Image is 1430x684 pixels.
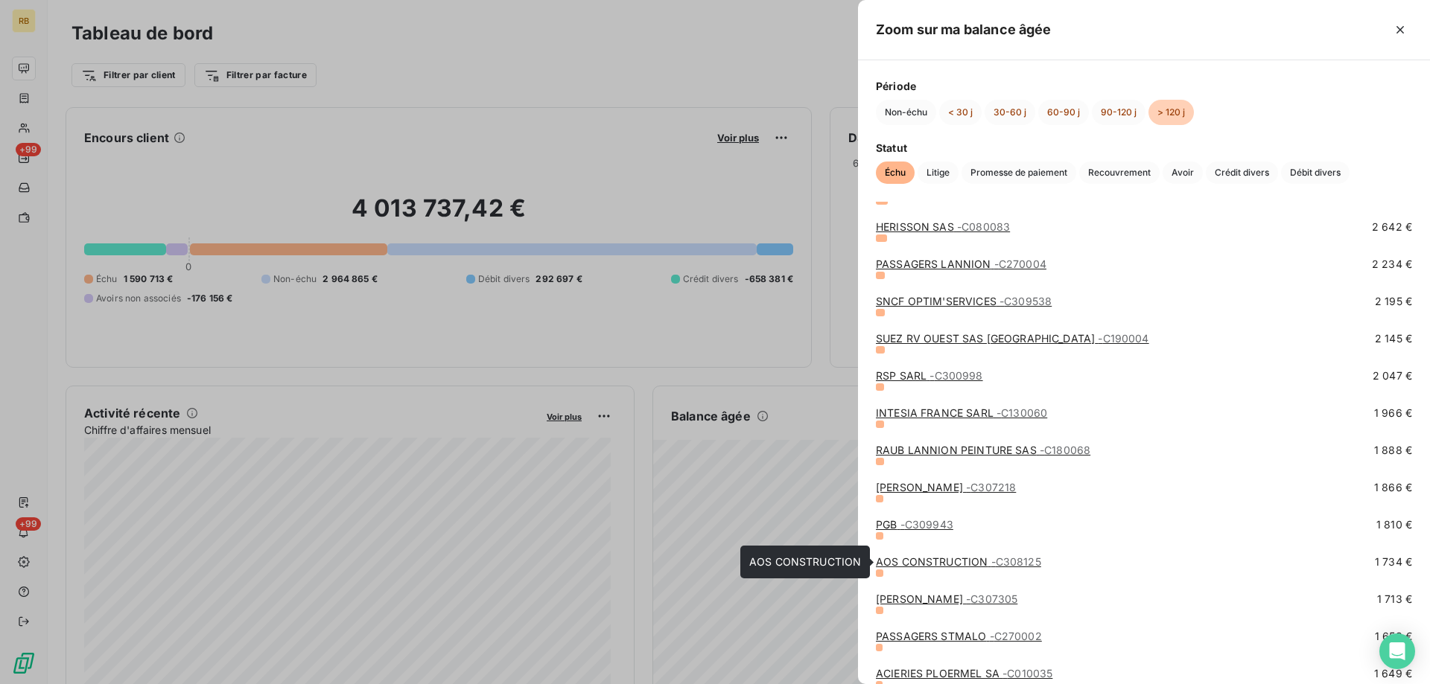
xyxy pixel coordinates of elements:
[876,78,1412,94] span: Période
[1374,480,1412,495] span: 1 866 €
[1206,162,1278,184] button: Crédit divers
[1002,667,1052,680] span: - C010035
[990,630,1042,642] span: - C270002
[1376,517,1412,532] span: 1 810 €
[876,295,1052,307] a: SNCF OPTIM'SERVICES
[749,555,861,568] span: AOS CONSTRUCTION
[876,406,1047,419] a: INTESIA FRANCE SARL
[929,369,982,382] span: - C300998
[1375,629,1412,644] span: 1 653 €
[1038,100,1089,125] button: 60-90 j
[966,481,1016,493] span: - C307218
[1098,332,1148,345] span: - C190004
[876,332,1149,345] a: SUEZ RV OUEST SAS [GEOGRAPHIC_DATA]
[1375,331,1412,346] span: 2 145 €
[962,162,1076,184] button: Promesse de paiement
[997,406,1047,419] span: - C130060
[876,162,915,184] button: Échu
[1375,294,1412,309] span: 2 195 €
[876,481,1016,493] a: [PERSON_NAME]
[876,140,1412,156] span: Statut
[1148,100,1194,125] button: > 120 j
[1374,406,1412,421] span: 1 966 €
[876,555,1041,568] a: AOS CONSTRUCTION
[876,220,1010,233] a: HERISSON SAS
[876,369,983,382] a: RSP SARL
[994,258,1046,270] span: - C270004
[1379,633,1415,669] div: Open Intercom Messenger
[1377,592,1412,607] span: 1 713 €
[1372,220,1412,234] span: 2 642 €
[900,518,953,531] span: - C309943
[876,19,1052,40] h5: Zoom sur ma balance âgée
[876,100,936,125] button: Non-échu
[985,100,1035,125] button: 30-60 j
[1281,162,1350,184] button: Débit divers
[876,444,1090,456] a: RAUB LANNION PEINTURE SAS
[876,630,1042,642] a: PASSAGERS STMALO
[1374,666,1412,681] span: 1 649 €
[918,162,959,184] button: Litige
[1372,257,1412,272] span: 2 234 €
[1374,443,1412,458] span: 1 888 €
[1163,162,1203,184] button: Avoir
[876,592,1017,605] a: [PERSON_NAME]
[876,667,1052,680] a: ACIERIES PLOERMEL SA
[1375,554,1412,569] span: 1 734 €
[1079,162,1160,184] button: Recouvrement
[1000,295,1052,307] span: - C309538
[966,592,1017,605] span: - C307305
[1373,368,1412,383] span: 2 047 €
[1040,444,1090,456] span: - C180068
[957,220,1010,233] span: - C080083
[991,555,1041,568] span: - C308125
[876,518,953,531] a: PGB
[876,258,1046,270] a: PASSAGERS LANNION
[1092,100,1145,125] button: 90-120 j
[939,100,982,125] button: < 30 j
